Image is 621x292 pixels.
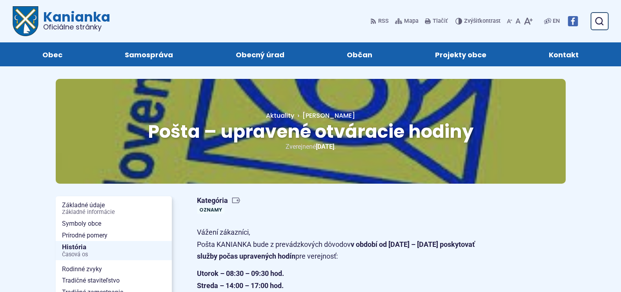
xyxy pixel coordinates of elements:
span: [DATE] [316,143,334,150]
a: Oznamy [197,206,224,214]
a: Obecný úrad [212,42,308,66]
span: Občan [347,42,372,66]
span: Kanianka [38,10,110,31]
span: Zvýšiť [464,18,479,24]
span: Oficiálne stránky [43,24,110,31]
a: Občan [324,42,396,66]
strong: v období od [DATE] – [DATE] poskytovať služby počas upravených hodín [197,240,475,261]
span: kontrast [464,18,501,25]
a: EN [551,16,561,26]
a: RSS [370,13,390,29]
a: Prírodné pomery [56,230,172,241]
img: Prejsť na domovskú stránku [13,6,38,36]
span: Obec [42,42,62,66]
a: Rodinné zvyky [56,263,172,275]
span: História [62,241,166,260]
a: Symboly obce [56,218,172,230]
p: Zverejnené . [81,141,541,152]
button: Nastaviť pôvodnú veľkosť písma [514,13,522,29]
span: EN [553,16,560,26]
span: RSS [378,16,389,26]
span: Časová os [62,252,166,258]
span: Tlačiť [433,18,448,25]
span: Pošta – upravené otváracie hodiny [148,119,473,144]
span: [PERSON_NAME] [302,111,355,120]
a: [PERSON_NAME] [294,111,355,120]
button: Tlačiť [423,13,449,29]
span: Základné informácie [62,209,166,215]
span: Rodinné zvyky [62,263,166,275]
a: Obec [19,42,86,66]
p: Vážení zákazníci, Pošta KANIANKA bude z prevádzkových dôvodov pre verejnosť: [197,226,475,263]
span: Symboly obce [62,218,166,230]
span: Prírodné pomery [62,230,166,241]
a: Aktuality [266,111,294,120]
button: Zväčšiť veľkosť písma [522,13,534,29]
span: Tradičné staviteľstvo [62,275,166,287]
span: Základné údaje [62,199,166,218]
a: Logo Kanianka, prejsť na domovskú stránku. [13,6,110,36]
a: Kontakt [526,42,603,66]
span: Obecný úrad [236,42,284,66]
a: Projekty obce [412,42,510,66]
a: Mapa [393,13,420,29]
a: Tradičné staviteľstvo [56,275,172,287]
span: Kontakt [549,42,579,66]
button: Zvýšiťkontrast [455,13,502,29]
img: Prejsť na Facebook stránku [568,16,578,26]
a: HistóriaČasová os [56,241,172,260]
a: Základné údajeZákladné informácie [56,199,172,218]
button: Zmenšiť veľkosť písma [505,13,514,29]
span: Projekty obce [435,42,486,66]
span: Mapa [404,16,419,26]
span: Kategória [197,196,240,205]
span: Samospráva [125,42,173,66]
a: Samospráva [102,42,197,66]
